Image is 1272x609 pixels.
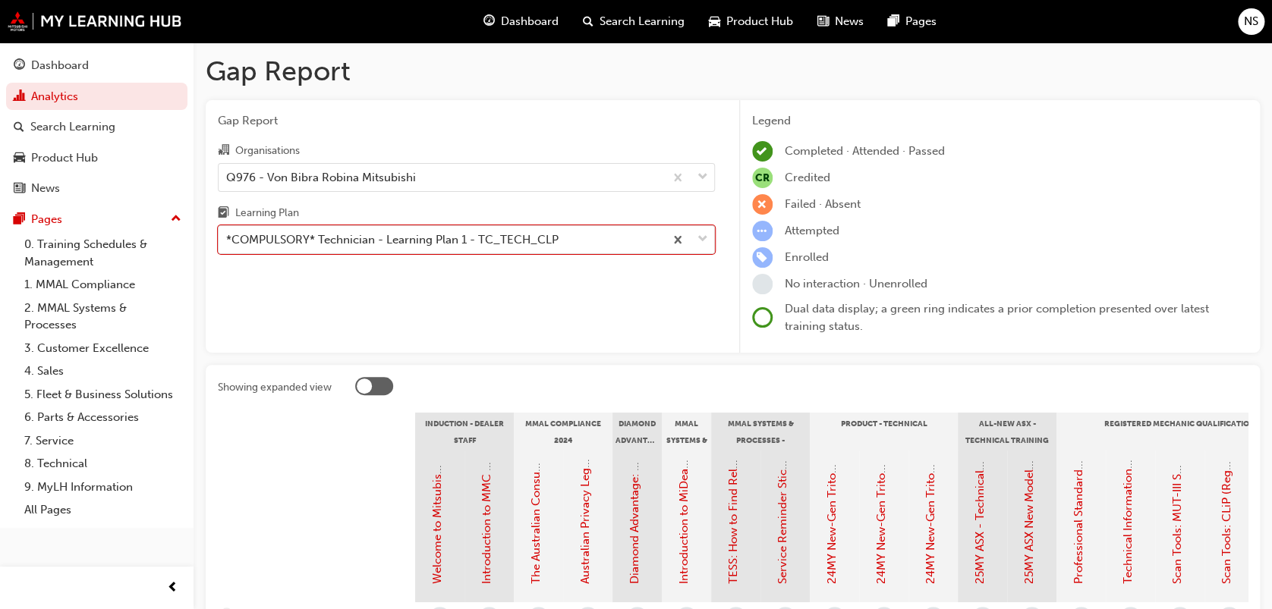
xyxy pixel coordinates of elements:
[1244,13,1258,30] span: NS
[6,206,187,234] button: Pages
[6,83,187,111] a: Analytics
[31,180,60,197] div: News
[785,277,927,290] span: No interaction · Unenrolled
[6,52,187,80] a: Dashboard
[18,429,187,453] a: 7. Service
[6,113,187,141] a: Search Learning
[14,121,24,134] span: search-icon
[583,12,593,31] span: search-icon
[235,143,300,159] div: Organisations
[600,13,685,30] span: Search Learning
[14,213,25,227] span: pages-icon
[206,55,1260,88] h1: Gap Report
[218,380,332,395] div: Showing expanded view
[30,118,115,136] div: Search Learning
[1238,8,1264,35] button: NS
[785,224,839,237] span: Attempted
[785,171,830,184] span: Credited
[8,11,182,31] img: mmal
[415,413,514,450] div: Induction - Dealer Staff
[514,413,612,450] div: MMAL Compliance 2024
[888,12,899,31] span: pages-icon
[31,149,98,167] div: Product Hub
[18,337,187,360] a: 3. Customer Excellence
[18,383,187,407] a: 5. Fleet & Business Solutions
[14,90,25,104] span: chart-icon
[6,49,187,206] button: DashboardAnalyticsSearch LearningProduct HubNews
[18,498,187,522] a: All Pages
[571,6,697,37] a: search-iconSearch Learning
[218,112,715,130] span: Gap Report
[817,12,829,31] span: news-icon
[785,197,861,211] span: Failed · Absent
[18,359,187,383] a: 4. Sales
[835,13,864,30] span: News
[18,452,187,476] a: 8. Technical
[726,13,793,30] span: Product Hub
[697,6,805,37] a: car-iconProduct Hub
[876,6,949,37] a: pages-iconPages
[18,406,187,429] a: 6. Parts & Accessories
[31,57,89,74] div: Dashboard
[752,274,773,294] span: learningRecordVerb_NONE-icon
[752,221,773,241] span: learningRecordVerb_ATTEMPT-icon
[18,476,187,499] a: 9. MyLH Information
[776,447,789,584] a: Service Reminder Stickers
[752,247,773,268] span: learningRecordVerb_ENROLL-icon
[697,230,708,250] span: down-icon
[905,13,937,30] span: Pages
[973,338,987,584] a: 25MY ASX - Technical and Service Introduction
[810,413,958,450] div: Product - Technical
[18,233,187,273] a: 0. Training Schedules & Management
[226,231,559,249] div: *COMPULSORY* Technician - Learning Plan 1 - TC_TECH_CLP
[501,13,559,30] span: Dashboard
[171,209,181,229] span: up-icon
[752,168,773,188] span: null-icon
[677,425,691,584] a: Introduction to MiDealerAssist
[752,112,1248,130] div: Legend
[483,12,495,31] span: guage-icon
[235,206,299,221] div: Learning Plan
[709,12,720,31] span: car-icon
[711,413,810,450] div: MMAL Systems & Processes - Technical
[18,297,187,337] a: 2. MMAL Systems & Processes
[628,397,641,584] a: Diamond Advantage: Fundamentals
[752,141,773,162] span: learningRecordVerb_COMPLETE-icon
[6,144,187,172] a: Product Hub
[167,579,178,598] span: prev-icon
[18,273,187,297] a: 1. MMAL Compliance
[785,144,945,158] span: Completed · Attended · Passed
[14,182,25,196] span: news-icon
[805,6,876,37] a: news-iconNews
[697,168,708,187] span: down-icon
[471,6,571,37] a: guage-iconDashboard
[612,413,662,450] div: Diamond Advantage - Fundamentals
[6,174,187,202] a: News
[31,211,62,228] div: Pages
[218,144,229,158] span: organisation-icon
[662,413,711,450] div: MMAL Systems & Processes - General
[785,250,829,264] span: Enrolled
[226,168,416,186] div: Q976 - Von Bibra Robina Mitsubishi
[14,59,25,73] span: guage-icon
[785,302,1209,333] span: Dual data display; a green ring indicates a prior completion presented over latest training status.
[752,194,773,215] span: learningRecordVerb_FAIL-icon
[958,413,1056,450] div: ALL-NEW ASX - Technical Training
[14,152,25,165] span: car-icon
[218,207,229,221] span: learningplan-icon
